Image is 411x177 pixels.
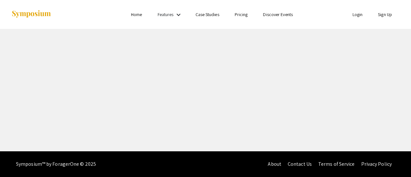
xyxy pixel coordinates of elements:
[196,12,219,17] a: Case Studies
[353,12,363,17] a: Login
[235,12,248,17] a: Pricing
[158,12,174,17] a: Features
[131,12,142,17] a: Home
[378,12,392,17] a: Sign Up
[268,161,281,167] a: About
[11,10,51,19] img: Symposium by ForagerOne
[288,161,312,167] a: Contact Us
[16,151,96,177] div: Symposium™ by ForagerOne © 2025
[318,161,355,167] a: Terms of Service
[361,161,392,167] a: Privacy Policy
[175,11,182,19] mat-icon: Expand Features list
[263,12,293,17] a: Discover Events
